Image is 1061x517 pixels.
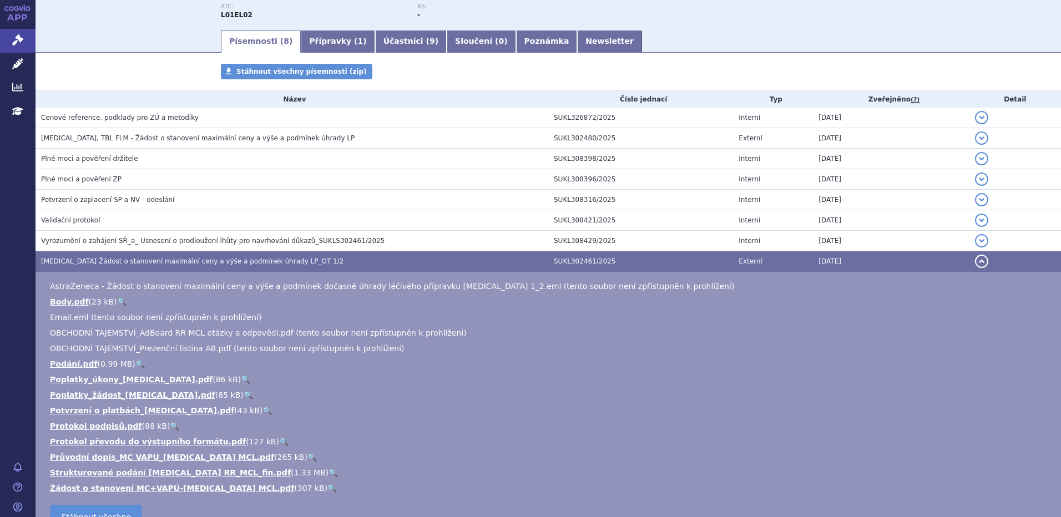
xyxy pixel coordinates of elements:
span: 1.33 MB [294,468,325,477]
span: Interní [739,196,760,204]
span: 265 kB [277,453,305,462]
span: Vyrozumění o zahájení SŘ_a_ Usnesení o prodloužení lhůty pro navrhování důkazů_SUKLS302461/2025 [41,237,385,245]
span: OBCHODNÍ TAJEMSTVÍ_AdBoard RR MCL otázky a odpovědi.pdf (tento soubor není zpřístupněn k prohlížení) [50,328,467,337]
td: SUKL308316/2025 [548,190,733,210]
button: detail [975,193,988,206]
span: 0.99 MB [100,359,132,368]
a: 🔍 [135,359,145,368]
button: detail [975,234,988,247]
abbr: (?) [911,96,919,104]
p: RS: [417,3,603,10]
td: SUKL302480/2025 [548,128,733,149]
span: AstraZeneca - Žádost o stanovení maximální ceny a výše a podmínek dočasné úhrady léčivého příprav... [50,282,734,291]
a: Body.pdf [50,297,89,306]
span: Plné moci a pověření držitele [41,155,138,163]
span: 9 [430,37,435,45]
a: Stáhnout všechny písemnosti (zip) [221,64,372,79]
a: 🔍 [241,375,250,384]
td: [DATE] [813,108,969,128]
span: 23 kB [92,297,114,306]
a: Průvodní dopis_MC VAPU_[MEDICAL_DATA] MCL.pdf [50,453,274,462]
a: Podání.pdf [50,359,98,368]
span: 88 kB [145,422,167,430]
span: Validační protokol [41,216,100,224]
td: SUKL308398/2025 [548,149,733,169]
span: Cenové reference, podklady pro ZÚ a metodiky [41,114,199,121]
a: 🔍 [170,422,179,430]
span: OBCHODNÍ TAJEMSTVÍ_Prezenční listina AB.pdf (tento soubor není zpřístupněn k prohlížení) [50,344,404,353]
a: 🔍 [329,468,338,477]
a: Žádost o stanovení MC+VAPÚ-[MEDICAL_DATA] MCL.pdf [50,484,294,493]
a: 🔍 [279,437,289,446]
span: Interní [739,155,760,163]
a: Písemnosti (8) [221,31,301,53]
span: Interní [739,175,760,183]
a: 🔍 [327,484,337,493]
a: 🔍 [117,297,127,306]
li: ( ) [50,358,1050,369]
span: Plné moci a pověření ZP [41,175,122,183]
button: detail [975,214,988,227]
td: [DATE] [813,149,969,169]
span: 0 [498,37,504,45]
td: SUKL302461/2025 [548,251,733,272]
a: 🔍 [307,453,317,462]
p: ATC: [221,3,406,10]
li: ( ) [50,405,1050,416]
li: ( ) [50,374,1050,385]
a: 🔍 [262,406,272,415]
span: 86 kB [216,375,238,384]
span: 307 kB [297,484,325,493]
span: Potvrzení o zaplacení SP a NV - odeslání [41,196,174,204]
span: 8 [284,37,289,45]
span: 1 [358,37,363,45]
span: 43 kB [238,406,260,415]
strong: AKALABRUTINIB [221,11,252,19]
a: Protokol převodu do výstupního formátu.pdf [50,437,246,446]
span: Externí [739,257,762,265]
td: SUKL308429/2025 [548,231,733,251]
li: ( ) [50,467,1050,478]
span: CALQUENCE Žádost o stanovení maximální ceny a výše a podmínek úhrady LP_OT 1/2 [41,257,343,265]
span: Interní [739,114,760,121]
a: Potvrzení o platbách_[MEDICAL_DATA].pdf [50,406,234,415]
span: Interní [739,216,760,224]
a: Poplatky_úkony_[MEDICAL_DATA].pdf [50,375,213,384]
li: ( ) [50,389,1050,401]
span: Interní [739,237,760,245]
a: Strukturované podání [MEDICAL_DATA] RR_MCL_fin.pdf [50,468,291,477]
li: ( ) [50,452,1050,463]
th: Detail [969,91,1061,108]
th: Typ [733,91,813,108]
td: [DATE] [813,231,969,251]
span: 127 kB [249,437,276,446]
button: detail [975,131,988,145]
li: ( ) [50,436,1050,447]
strong: - [417,11,420,19]
td: SUKL308421/2025 [548,210,733,231]
li: ( ) [50,483,1050,494]
span: Externí [739,134,762,142]
a: Přípravky (1) [301,31,375,53]
th: Číslo jednací [548,91,733,108]
span: Email.eml (tento soubor není zpřístupněn k prohlížení) [50,313,261,322]
td: SUKL308396/2025 [548,169,733,190]
th: Název [36,91,548,108]
span: CALQUENCE, TBL FLM - Žádost o stanovení maximální ceny a výše a podmínek úhrady LP [41,134,355,142]
td: [DATE] [813,251,969,272]
a: Newsletter [577,31,642,53]
a: Protokol podpisů.pdf [50,422,142,430]
td: [DATE] [813,190,969,210]
li: ( ) [50,296,1050,307]
span: 85 kB [218,391,240,399]
li: ( ) [50,420,1050,432]
a: Poplatky_žádost_[MEDICAL_DATA].pdf [50,391,215,399]
button: detail [975,173,988,186]
a: Sloučení (0) [447,31,516,53]
td: [DATE] [813,169,969,190]
a: Poznámka [516,31,578,53]
td: [DATE] [813,210,969,231]
span: Stáhnout všechny písemnosti (zip) [236,68,367,75]
a: 🔍 [244,391,253,399]
button: detail [975,111,988,124]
